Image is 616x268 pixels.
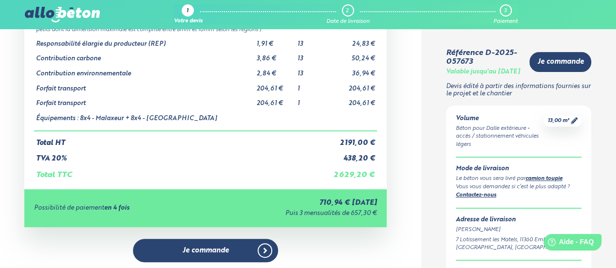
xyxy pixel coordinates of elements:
td: Contribution environnementale [34,63,255,78]
td: 50,24 € [329,48,377,63]
td: 24,83 € [329,33,377,48]
div: Volume [456,115,544,123]
td: Forfait transport [34,78,255,93]
td: 204,61 € [329,78,377,93]
td: 204,61 € [255,92,296,107]
p: Devis édité à partir des informations fournies sur le projet et le chantier [446,83,592,97]
td: 1 [296,78,329,93]
td: 1 [296,92,329,107]
div: Date de livraison [326,18,370,25]
td: 2 191,00 € [329,131,377,147]
td: 2 629,20 € [329,163,377,179]
div: Puis 3 mensualités de 657,30 € [209,210,377,217]
div: 7 Lotissement les Matels, 11360 Embres-et-[GEOGRAPHIC_DATA], [GEOGRAPHIC_DATA] [456,236,582,252]
div: 1 [187,8,188,15]
td: 2,84 € [255,63,296,78]
a: camion toupie [525,176,562,181]
td: Forfait transport [34,92,255,107]
div: Paiement [493,18,518,25]
a: 2 Date de livraison [326,4,370,25]
td: 13 [296,33,329,48]
td: 1,91 € [255,33,296,48]
a: Contactez-nous [456,193,496,198]
td: Total HT [34,131,329,147]
td: 204,61 € [255,78,296,93]
a: 3 Paiement [493,4,518,25]
a: Je commande [529,52,591,72]
div: Le béton vous sera livré par [456,175,582,183]
div: Votre devis [173,18,202,25]
div: Référence D-2025-057673 [446,49,522,67]
td: 204,61 € [329,92,377,107]
td: Contribution carbone [34,48,255,63]
a: 1 Votre devis [173,4,202,25]
div: Vous vous demandez si c’est le plus adapté ? . [456,183,582,200]
td: 13 [296,63,329,78]
td: Équipements : 8x4 - Malaxeur + 8x4 - [GEOGRAPHIC_DATA] [34,107,255,131]
span: Je commande [537,58,583,66]
iframe: Help widget launcher [529,230,605,257]
td: Total TTC [34,163,329,179]
td: 3,86 € [255,48,296,63]
img: allobéton [25,7,100,22]
td: 13 [296,48,329,63]
td: 36,94 € [329,63,377,78]
td: TVA 20% [34,147,329,163]
div: 710,94 € [DATE] [209,199,377,207]
td: 438,20 € [329,147,377,163]
span: Je commande [183,247,229,255]
a: Je commande [133,239,278,263]
div: Adresse de livraison [456,216,582,224]
div: 3 [504,8,506,14]
div: Possibilité de paiement [34,205,209,212]
div: Mode de livraison [456,165,582,173]
div: 2 [346,8,349,14]
div: [PERSON_NAME] [456,226,582,234]
td: Responsabilité élargie du producteur (REP) [34,33,255,48]
div: Valable jusqu'au [DATE] [446,69,520,76]
strong: en 4 fois [104,205,130,211]
div: Béton pour Dalle extérieure - accès / stationnement véhicules légers [456,125,544,149]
